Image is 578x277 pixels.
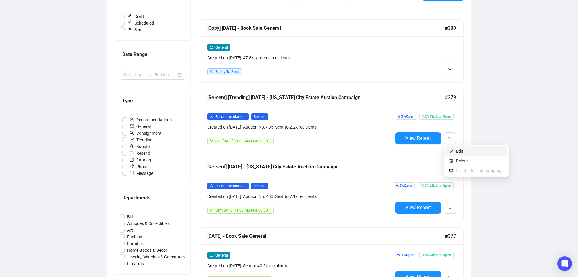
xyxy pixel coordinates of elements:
span: Edit [456,149,463,154]
span: mail [210,253,213,257]
a: [Re-sent] [DATE] - [US_STATE] City Estate Auction Campaign#378userRecommendationsResendCreated on... [200,158,464,221]
span: user [210,184,213,188]
img: svg+xml;base64,PHN2ZyB4bWxucz0iaHR0cDovL3d3dy53My5vcmcvMjAwMC9zdmciIHhtbG5zOnhsaW5rPSJodHRwOi8vd3... [449,158,454,163]
div: Created on [DATE] | Auction No. 435 | Sent to 7.1k recipients [207,193,393,200]
span: retweet [130,151,134,155]
span: View Report [405,205,431,210]
span: 6.3% Open [396,113,417,120]
span: mail [210,45,213,49]
span: Draft [125,13,147,20]
span: Recommendations [215,115,246,119]
span: swap-right [147,72,152,77]
span: down [448,206,452,210]
input: Start date [123,71,145,78]
span: rise [130,137,134,142]
span: 12.2% Click to Open [417,182,454,189]
span: 9.1% Open [394,182,415,189]
span: to [147,72,152,77]
span: book [130,158,134,162]
div: Date Range [122,50,183,58]
span: General [215,253,228,258]
span: Trending [127,137,155,143]
span: General [215,45,228,50]
span: send [210,208,213,212]
button: View Report [395,132,441,144]
div: Created on [DATE] | 47.8k targeted recipients [207,54,393,61]
span: send [210,139,213,143]
span: search [130,131,134,135]
div: [Re-sent] [Trending] [DATE] - [US_STATE] City Estate Auction Campaign [207,94,445,101]
div: Created on [DATE] | Auction No. 435 | Sent to 2.2k recipients [207,124,393,130]
span: Antiques & Collectibles [125,220,172,227]
div: Departments [122,194,183,202]
span: View Report [405,135,431,141]
span: Consignment [127,130,164,137]
span: Phone [127,163,151,170]
input: End date [155,71,176,78]
span: Jewelry, Watches & Gemstones [125,254,188,260]
span: Home Goods & Decor [125,247,170,254]
a: [Copy] [DATE] - Book Sale General#380mailGeneralCreated on [DATE]| 47.8k targeted recipientslikeR... [200,19,464,83]
span: Recommendations [215,184,246,188]
span: Art [125,227,135,234]
div: Created on [DATE] | Sent to 40.5k recipients [207,262,393,269]
span: 3.5% Click to Open [419,252,454,258]
span: Firearms [125,260,146,267]
span: Sent [DATE] 11:00 AM (-04:00 EDT) [215,208,271,213]
span: rocket [130,144,134,148]
div: [Re-sent] [DATE] - [US_STATE] City Estate Auction Campaign [207,163,445,171]
span: Furniture [125,240,147,247]
span: #377 [445,232,456,240]
img: retweet.svg [449,168,454,173]
span: Resend [251,183,268,189]
span: down [448,137,452,140]
img: svg+xml;base64,PHN2ZyB4bWxucz0iaHR0cDovL3d3dy53My5vcmcvMjAwMC9zdmciIHhtbG5zOnhsaW5rPSJodHRwOi8vd3... [449,149,454,154]
span: like [210,70,213,73]
div: [DATE] - Book Sale General [207,232,445,240]
span: Booster [127,143,154,150]
span: Ready To Send [215,70,239,74]
span: message [130,171,134,175]
span: phone [130,164,134,168]
span: down [448,68,452,71]
span: General [127,123,153,130]
span: Scheduled [125,20,156,26]
span: #380 [445,24,456,32]
span: Delete [456,158,468,163]
span: Message [127,170,156,177]
span: Catalog [127,157,154,163]
span: Sent [DATE] 11:00 AM (-04:00 EDT) [215,139,271,143]
span: #379 [445,94,456,101]
span: 7.2% Click to Open [419,113,454,120]
a: [Re-sent] [Trending] [DATE] - [US_STATE] City Estate Auction Campaign#379userRecommendationsResen... [200,89,464,152]
span: user [210,115,213,118]
span: user [130,117,134,122]
span: Resend [127,150,153,157]
span: Resend [251,113,268,120]
span: 29.1% Open [394,252,417,258]
span: Bids [125,213,138,220]
div: Type [122,97,183,105]
span: Recommendations [127,116,174,123]
div: Open Intercom Messenger [557,256,572,271]
button: View Report [395,202,441,214]
span: mail [130,124,134,128]
div: [Copy] [DATE] - Book Sale General [207,24,445,32]
span: Sent [125,26,145,33]
span: Fashion [125,234,145,240]
span: Create Resend Campaign [456,168,504,173]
